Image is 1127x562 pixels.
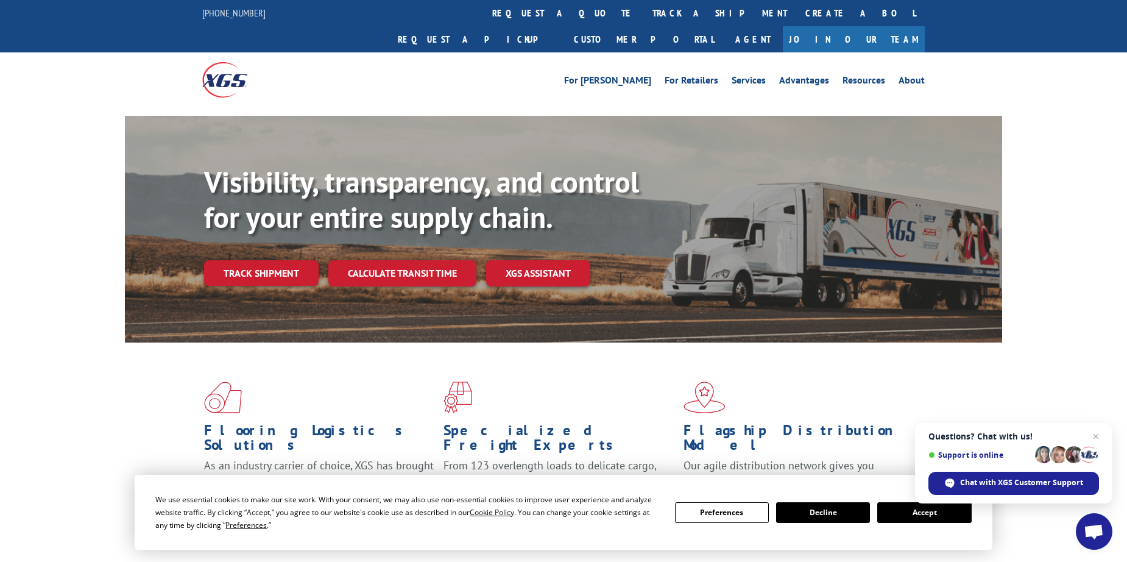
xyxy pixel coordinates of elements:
span: Questions? Chat with us! [928,432,1099,441]
h1: Flooring Logistics Solutions [204,423,434,458]
a: Request a pickup [389,26,565,52]
a: Calculate transit time [328,260,476,286]
span: Our agile distribution network gives you nationwide inventory management on demand. [684,458,908,487]
b: Visibility, transparency, and control for your entire supply chain. [204,163,639,236]
a: Resources [843,76,885,89]
a: XGS ASSISTANT [486,260,590,286]
img: xgs-icon-total-supply-chain-intelligence-red [204,382,242,413]
span: Cookie Policy [470,507,514,518]
img: xgs-icon-flagship-distribution-model-red [684,382,726,413]
button: Decline [776,502,870,523]
div: Cookie Consent Prompt [135,475,992,550]
button: Preferences [675,502,769,523]
span: Chat with XGS Customer Support [928,472,1099,495]
a: Agent [723,26,783,52]
button: Accept [877,502,971,523]
a: Open chat [1076,513,1112,550]
h1: Flagship Distribution Model [684,423,914,458]
a: [PHONE_NUMBER] [202,7,266,19]
a: For Retailers [665,76,718,89]
a: Services [732,76,766,89]
a: Advantages [779,76,829,89]
a: For [PERSON_NAME] [564,76,651,89]
div: We use essential cookies to make our site work. With your consent, we may also use non-essential ... [155,493,660,532]
span: Preferences [225,520,267,530]
a: Join Our Team [783,26,925,52]
img: xgs-icon-focused-on-flooring-red [443,382,472,413]
h1: Specialized Freight Experts [443,423,674,458]
span: Support is online [928,450,1031,460]
a: About [899,76,925,89]
a: Track shipment [204,260,319,286]
span: As an industry carrier of choice, XGS has brought innovation and dedication to flooring logistics... [204,458,434,502]
p: From 123 overlength loads to delicate cargo, our experienced staff knows the best way to move you... [443,458,674,513]
a: Customer Portal [565,26,723,52]
span: Chat with XGS Customer Support [960,477,1083,488]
